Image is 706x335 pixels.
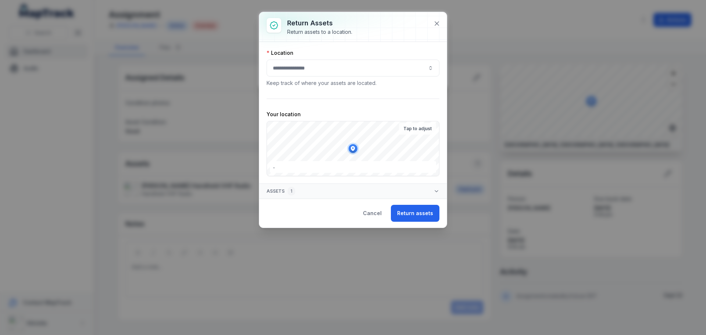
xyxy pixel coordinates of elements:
div: Return assets to a location. [287,28,352,36]
strong: Tap to adjust [403,126,432,132]
canvas: Map [267,121,439,176]
label: Your location [267,111,301,118]
button: Assets1 [259,184,447,199]
h3: Return assets [287,18,352,28]
label: Location [267,49,293,57]
span: - [273,165,275,170]
span: Assets [267,187,295,196]
p: Keep track of where your assets are located. [267,79,439,87]
div: 1 [288,187,295,196]
button: Cancel [357,205,388,222]
button: Return assets [391,205,439,222]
